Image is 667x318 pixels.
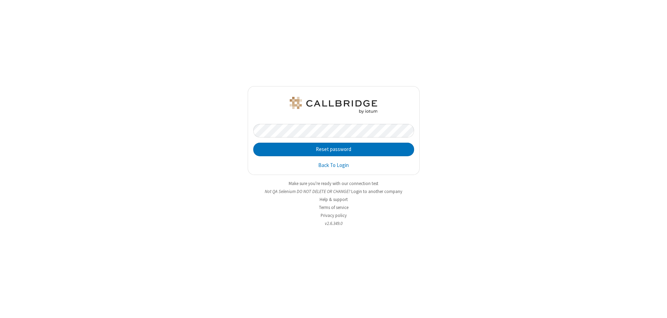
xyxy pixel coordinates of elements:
a: Help & support [320,196,348,202]
a: Terms of service [319,204,348,210]
button: Reset password [253,143,414,157]
li: v2.6.349.0 [248,220,420,227]
a: Privacy policy [321,212,347,218]
li: Not QA Selenium DO NOT DELETE OR CHANGE? [248,188,420,195]
button: Login to another company [351,188,402,195]
a: Back To Login [318,161,349,169]
a: Make sure you're ready with our connection test [289,181,378,186]
img: QA Selenium DO NOT DELETE OR CHANGE [288,97,379,114]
